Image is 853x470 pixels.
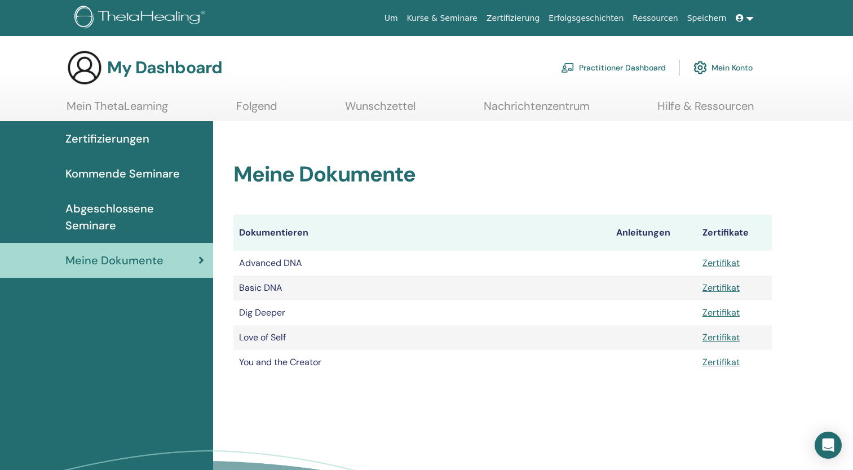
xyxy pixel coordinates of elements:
[65,200,204,234] span: Abgeschlossene Seminare
[693,55,753,80] a: Mein Konto
[544,8,628,29] a: Erfolgsgeschichten
[697,215,772,251] th: Zertifikate
[702,282,740,294] a: Zertifikat
[484,99,590,121] a: Nachrichtenzentrum
[67,99,168,121] a: Mein ThetaLearning
[702,331,740,343] a: Zertifikat
[702,307,740,318] a: Zertifikat
[380,8,403,29] a: Um
[561,63,574,73] img: chalkboard-teacher.svg
[107,57,222,78] h3: My Dashboard
[561,55,666,80] a: Practitioner Dashboard
[233,350,610,375] td: You and the Creator
[482,8,544,29] a: Zertifizierung
[65,165,180,182] span: Kommende Seminare
[233,300,610,325] td: Dig Deeper
[403,8,482,29] a: Kurse & Seminare
[233,215,610,251] th: Dokumentieren
[628,8,682,29] a: Ressourcen
[236,99,277,121] a: Folgend
[611,215,697,251] th: Anleitungen
[345,99,416,121] a: Wunschzettel
[683,8,731,29] a: Speichern
[65,130,149,147] span: Zertifizierungen
[65,252,163,269] span: Meine Dokumente
[233,251,610,276] td: Advanced DNA
[233,325,610,350] td: Love of Self
[233,276,610,300] td: Basic DNA
[693,58,707,77] img: cog.svg
[815,432,842,459] div: Open Intercom Messenger
[702,257,740,269] a: Zertifikat
[74,6,209,31] img: logo.png
[233,162,772,188] h2: Meine Dokumente
[67,50,103,86] img: generic-user-icon.jpg
[657,99,754,121] a: Hilfe & Ressourcen
[702,356,740,368] a: Zertifikat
